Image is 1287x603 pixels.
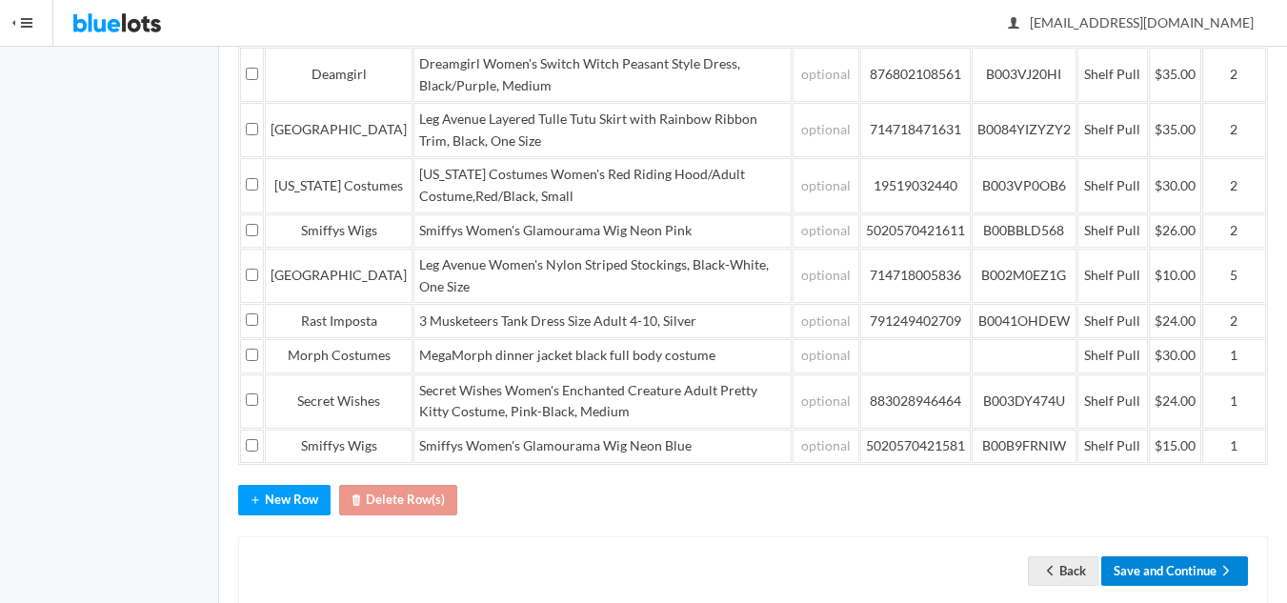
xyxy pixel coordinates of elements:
[1077,103,1148,157] td: Shelf Pull
[860,249,971,303] td: 714718005836
[1077,249,1148,303] td: Shelf Pull
[1202,374,1266,429] td: 1
[339,485,457,514] button: trashDelete Row(s)
[1202,214,1266,249] td: 2
[413,430,792,464] td: Smiffys Women's Glamourama Wig Neon Blue
[972,304,1076,338] td: B0041OHDEW
[1149,158,1201,212] td: $30.00
[1077,374,1148,429] td: Shelf Pull
[1149,304,1201,338] td: $24.00
[413,103,792,157] td: Leg Avenue Layered Tulle Tutu Skirt with Rainbow Ribbon Trim, Black, One Size
[413,48,792,102] td: Dreamgirl Women's Switch Witch Peasant Style Dress, Black/Purple, Medium
[265,103,412,157] td: [GEOGRAPHIC_DATA]
[1009,14,1254,30] span: [EMAIL_ADDRESS][DOMAIN_NAME]
[972,158,1076,212] td: B003VP0OB6
[413,158,792,212] td: [US_STATE] Costumes Women's Red Riding Hood/Adult Costume,Red/Black, Small
[972,374,1076,429] td: B003DY474U
[1077,339,1148,373] td: Shelf Pull
[413,339,792,373] td: MegaMorph dinner jacket black full body costume
[413,374,792,429] td: Secret Wishes Women's Enchanted Creature Adult Pretty Kitty Costume, Pink-Black, Medium
[860,158,971,212] td: 19519032440
[1202,103,1266,157] td: 2
[860,374,971,429] td: 883028946464
[1202,249,1266,303] td: 5
[265,430,412,464] td: Smiffys Wigs
[1077,214,1148,249] td: Shelf Pull
[860,430,971,464] td: 5020570421581
[860,48,971,102] td: 876802108561
[265,249,412,303] td: [GEOGRAPHIC_DATA]
[1149,103,1201,157] td: $35.00
[1149,214,1201,249] td: $26.00
[413,304,792,338] td: 3 Musketeers Tank Dress Size Adult 4-10, Silver
[972,214,1076,249] td: B00BBLD568
[1149,430,1201,464] td: $15.00
[265,214,412,249] td: Smiffys Wigs
[1149,48,1201,102] td: $35.00
[1004,15,1023,33] ion-icon: person
[246,492,265,511] ion-icon: add
[1202,158,1266,212] td: 2
[413,249,792,303] td: Leg Avenue Women's Nylon Striped Stockings, Black-White, One Size
[1028,556,1098,586] a: arrow backBack
[1077,430,1148,464] td: Shelf Pull
[265,304,412,338] td: Rast Imposta
[1149,374,1201,429] td: $24.00
[238,485,331,514] button: addNew Row
[347,492,366,511] ion-icon: trash
[972,48,1076,102] td: B003VJ20HI
[860,103,971,157] td: 714718471631
[265,339,412,373] td: Morph Costumes
[265,374,412,429] td: Secret Wishes
[265,158,412,212] td: [US_STATE] Costumes
[972,430,1076,464] td: B00B9FRNIW
[1101,556,1248,586] button: Save and Continuearrow forward
[972,249,1076,303] td: B002M0EZ1G
[972,103,1076,157] td: B0084YIZYZY2
[860,214,971,249] td: 5020570421611
[1202,430,1266,464] td: 1
[1077,304,1148,338] td: Shelf Pull
[413,214,792,249] td: Smiffys Women's Glamourama Wig Neon Pink
[1077,158,1148,212] td: Shelf Pull
[1202,339,1266,373] td: 1
[1040,563,1059,581] ion-icon: arrow back
[1149,339,1201,373] td: $30.00
[1217,563,1236,581] ion-icon: arrow forward
[1149,249,1201,303] td: $10.00
[1202,304,1266,338] td: 2
[1202,48,1266,102] td: 2
[1077,48,1148,102] td: Shelf Pull
[265,48,412,102] td: Deamgirl
[860,304,971,338] td: 791249402709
